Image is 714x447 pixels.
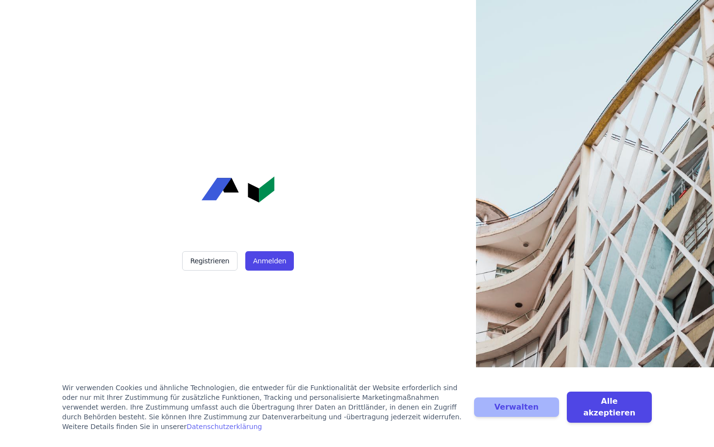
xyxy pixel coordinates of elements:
button: Alle akzeptieren [567,392,652,423]
button: Anmelden [245,251,294,271]
button: Registrieren [182,251,238,271]
img: Concular [202,176,274,203]
a: Datenschutzerklärung [187,423,262,430]
div: Wir verwenden Cookies und ähnliche Technologien, die entweder für die Funktionalität der Website ... [62,383,462,431]
button: Verwalten [474,397,559,417]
